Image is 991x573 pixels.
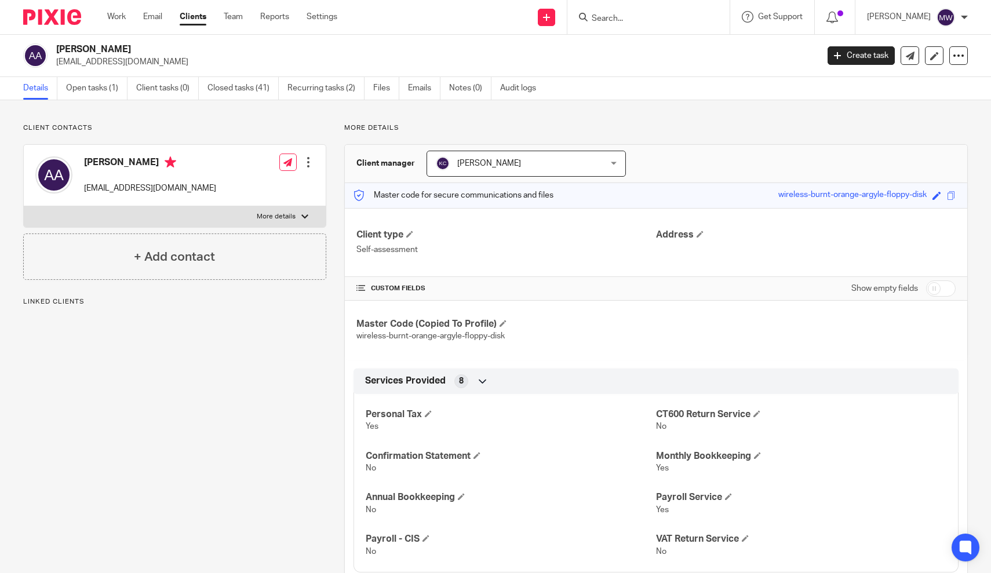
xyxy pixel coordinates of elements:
a: Open tasks (1) [66,77,127,100]
a: Emails [408,77,440,100]
span: Get Support [758,13,803,21]
p: Master code for secure communications and files [354,189,553,201]
a: Client tasks (0) [136,77,199,100]
a: Clients [180,11,206,23]
h4: Payroll - CIS [366,533,656,545]
h4: VAT Return Service [656,533,946,545]
a: Audit logs [500,77,545,100]
h4: Confirmation Statement [366,450,656,462]
label: Show empty fields [851,283,918,294]
span: 8 [459,375,464,387]
span: Yes [366,422,378,430]
h4: [PERSON_NAME] [84,156,216,171]
img: Pixie [23,9,81,25]
a: Settings [307,11,337,23]
h4: Monthly Bookkeeping [656,450,946,462]
a: Reports [260,11,289,23]
p: More details [257,212,296,221]
div: wireless-burnt-orange-argyle-floppy-disk [778,189,927,202]
h4: + Add contact [134,248,215,266]
span: No [366,506,376,514]
span: [PERSON_NAME] [457,159,521,167]
img: svg%3E [436,156,450,170]
span: Yes [656,464,669,472]
a: Create task [828,46,895,65]
h4: Client type [356,229,656,241]
a: Email [143,11,162,23]
span: wireless-burnt-orange-argyle-floppy-disk [356,332,505,340]
p: [PERSON_NAME] [867,11,931,23]
a: Recurring tasks (2) [287,77,365,100]
img: svg%3E [937,8,955,27]
a: Files [373,77,399,100]
span: Services Provided [365,375,446,387]
span: No [656,548,666,556]
p: More details [344,123,968,133]
span: No [366,464,376,472]
h4: Personal Tax [366,408,656,421]
h4: CUSTOM FIELDS [356,284,656,293]
span: No [366,548,376,556]
h4: CT600 Return Service [656,408,946,421]
span: No [656,422,666,430]
p: Client contacts [23,123,326,133]
input: Search [591,14,695,24]
h4: Annual Bookkeeping [366,491,656,503]
p: Self-assessment [356,244,656,256]
h3: Client manager [356,158,415,169]
a: Closed tasks (41) [207,77,279,100]
h4: Master Code (Copied To Profile) [356,318,656,330]
p: [EMAIL_ADDRESS][DOMAIN_NAME] [84,183,216,194]
h4: Payroll Service [656,491,946,503]
h2: [PERSON_NAME] [56,43,660,56]
img: svg%3E [35,156,72,194]
a: Details [23,77,57,100]
a: Team [224,11,243,23]
img: svg%3E [23,43,48,68]
p: Linked clients [23,297,326,306]
p: [EMAIL_ADDRESS][DOMAIN_NAME] [56,56,810,68]
a: Notes (0) [449,77,491,100]
i: Primary [165,156,176,168]
a: Work [107,11,126,23]
span: Yes [656,506,669,514]
h4: Address [656,229,956,241]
